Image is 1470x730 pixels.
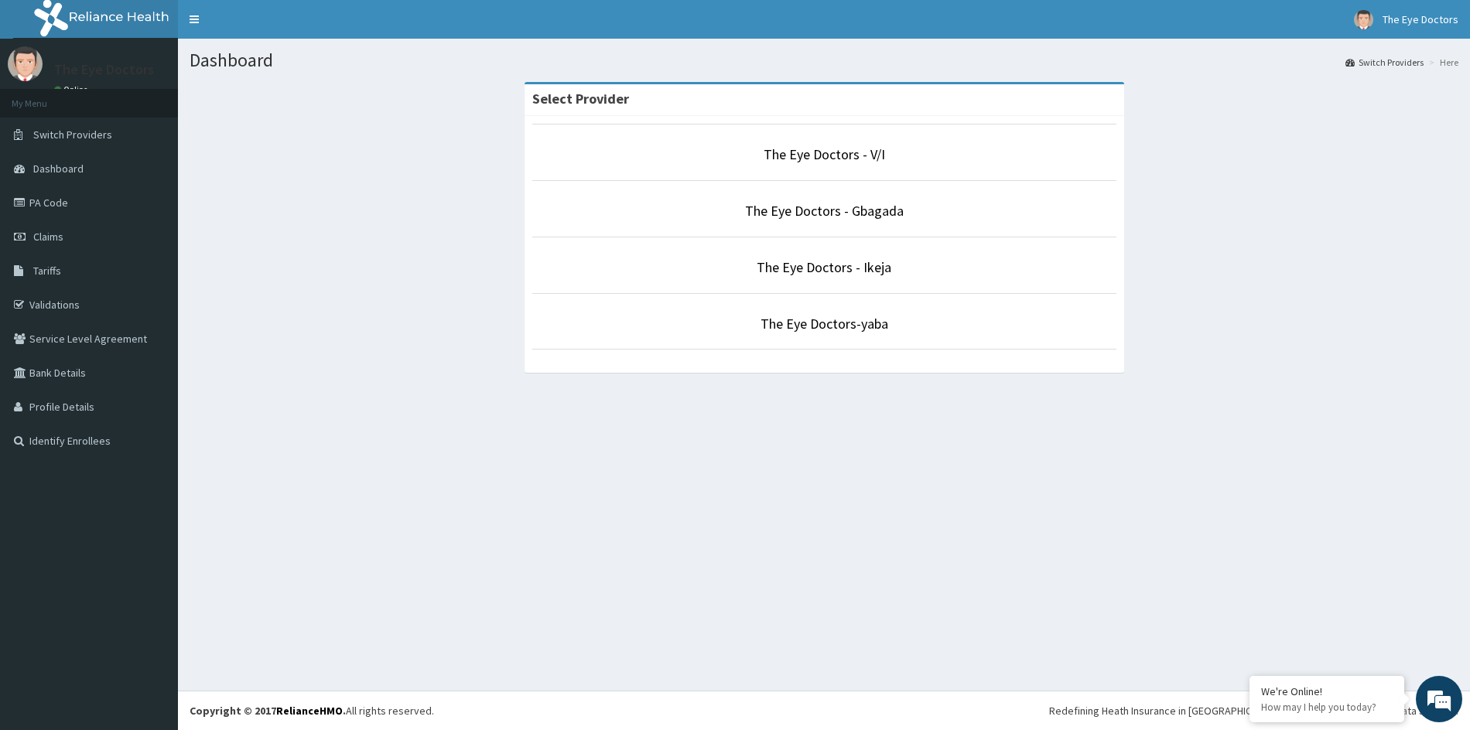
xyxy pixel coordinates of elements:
[532,90,629,107] strong: Select Provider
[33,162,84,176] span: Dashboard
[1261,684,1393,698] div: We're Online!
[757,258,891,276] a: The Eye Doctors - Ikeja
[1425,56,1458,69] li: Here
[1345,56,1424,69] a: Switch Providers
[761,315,888,333] a: The Eye Doctors-yaba
[54,63,154,77] p: The Eye Doctors
[54,84,91,95] a: Online
[190,50,1458,70] h1: Dashboard
[8,46,43,81] img: User Image
[1261,701,1393,714] p: How may I help you today?
[276,704,343,718] a: RelianceHMO
[33,230,63,244] span: Claims
[764,145,885,163] a: The Eye Doctors - V/I
[178,691,1470,730] footer: All rights reserved.
[745,202,904,220] a: The Eye Doctors - Gbagada
[1383,12,1458,26] span: The Eye Doctors
[33,128,112,142] span: Switch Providers
[190,704,346,718] strong: Copyright © 2017 .
[33,264,61,278] span: Tariffs
[1049,703,1458,718] div: Redefining Heath Insurance in [GEOGRAPHIC_DATA] using Telemedicine and Data Science!
[1354,10,1373,29] img: User Image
